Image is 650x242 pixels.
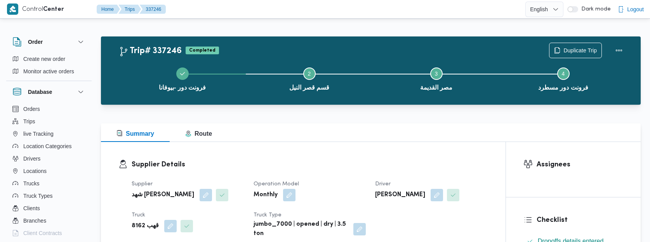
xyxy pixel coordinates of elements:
button: فرونت دور مسطرد [500,58,627,99]
span: Branches [23,216,46,225]
button: قسم قصر النيل [246,58,373,99]
button: Order [12,37,85,47]
b: Center [43,7,64,12]
button: فرونت دور -بيوفانا [119,58,246,99]
span: Route [185,130,212,137]
span: Drivers [23,154,40,163]
button: Location Categories [9,140,89,152]
button: Drivers [9,152,89,165]
b: Completed [189,48,216,53]
span: Logout [627,5,644,14]
span: Location Categories [23,142,72,151]
span: فرونت دور مسطرد [538,83,588,92]
button: Monitor active orders [9,65,89,78]
h3: Database [28,87,52,97]
button: Actions [611,43,627,58]
b: jumbo_7000 | opened | dry | 3.5 ton [254,220,348,239]
h3: Order [28,37,43,47]
span: Truck Type [254,213,282,218]
span: Supplier [132,181,153,187]
button: Locations [9,165,89,177]
span: Driver [375,181,391,187]
b: قهب 8162 [132,221,159,231]
span: 2 [308,71,311,77]
button: Create new order [9,53,89,65]
button: Home [97,5,120,14]
svg: Step 1 is complete [179,71,186,77]
span: Client Contracts [23,228,62,238]
span: قسم قصر النيل [289,83,330,92]
button: Truck Types [9,190,89,202]
button: Trips [118,5,141,14]
span: Operation Model [254,181,299,187]
button: Database [12,87,85,97]
button: Logout [615,2,647,17]
span: Locations [23,166,47,176]
button: 337246 [139,5,166,14]
b: شهد [PERSON_NAME] [132,190,194,200]
button: Clients [9,202,89,214]
img: X8yXhbKr1z7QwAAAABJRU5ErkJggg== [7,3,18,15]
span: Trips [23,117,35,126]
span: مصر القديمة [420,83,452,92]
button: مصر القديمة [373,58,500,99]
b: [PERSON_NAME] [375,190,425,200]
button: Orders [9,103,89,115]
span: Truck [132,213,145,218]
h2: Trip# 337246 [119,46,182,56]
button: Branches [9,214,89,227]
button: Duplicate Trip [549,43,602,58]
b: Monthly [254,190,278,200]
span: فرونت دور -بيوفانا [159,83,206,92]
button: Trucks [9,177,89,190]
button: Trips [9,115,89,128]
span: Truck Types [23,191,52,201]
div: Order [6,53,92,81]
span: 3 [435,71,438,77]
h3: Checklist [537,215,623,225]
span: Monitor active orders [23,67,74,76]
h3: Supplier Details [132,159,488,170]
h3: Assignees [537,159,623,170]
span: Summary [116,130,154,137]
span: live Tracking [23,129,54,138]
button: live Tracking [9,128,89,140]
span: Clients [23,204,40,213]
span: Create new order [23,54,65,64]
span: Dark mode [578,6,611,12]
span: 4 [562,71,565,77]
span: Completed [186,47,219,54]
span: Trucks [23,179,39,188]
button: Client Contracts [9,227,89,239]
span: Duplicate Trip [563,46,597,55]
span: Orders [23,104,40,114]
